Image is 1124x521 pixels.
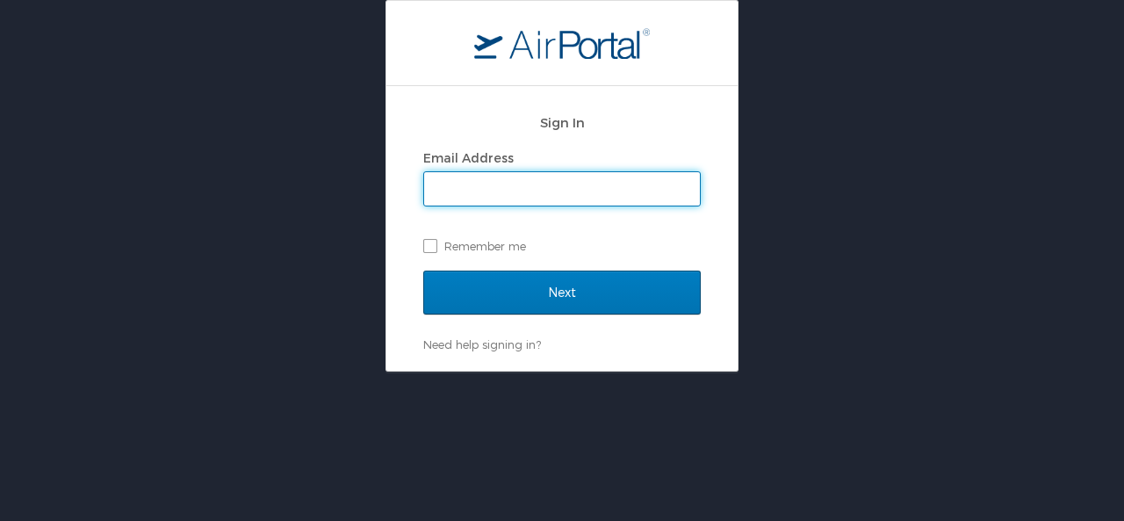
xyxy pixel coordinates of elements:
[423,337,541,351] a: Need help signing in?
[474,27,650,59] img: logo
[423,112,701,133] h2: Sign In
[423,233,701,259] label: Remember me
[423,271,701,315] input: Next
[423,150,514,165] label: Email Address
